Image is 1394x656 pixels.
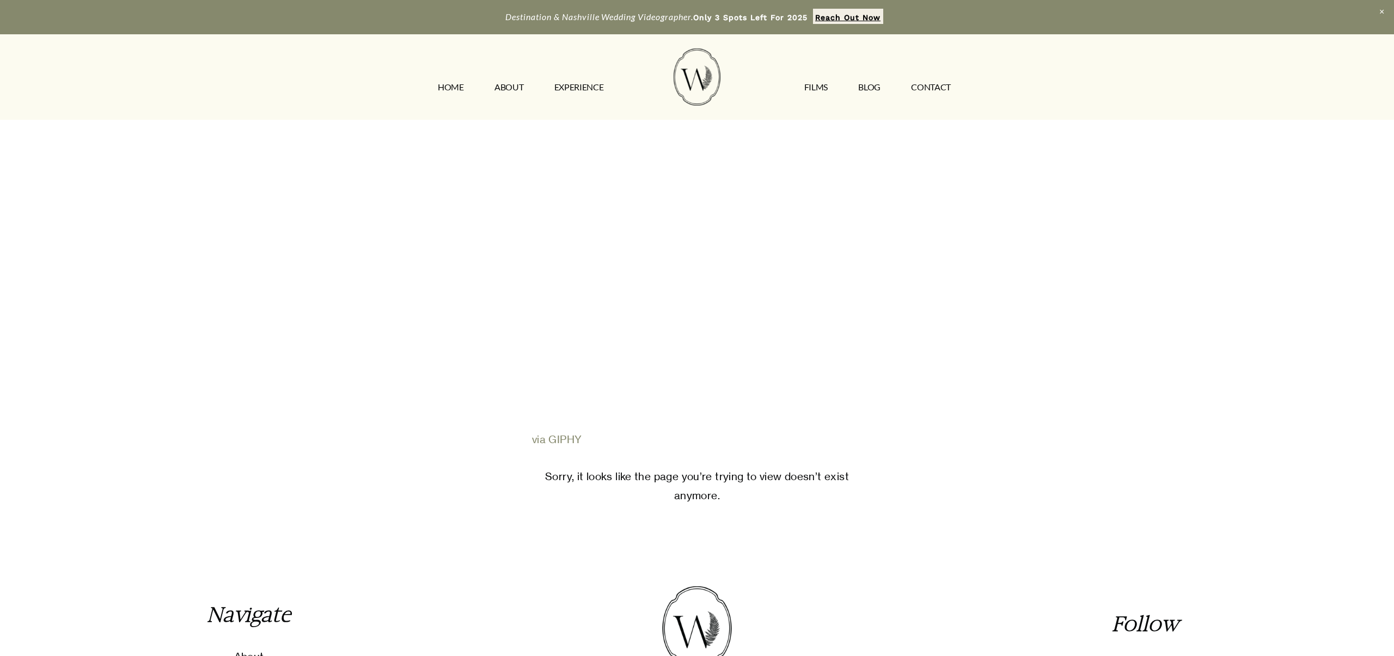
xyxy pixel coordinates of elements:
[494,78,523,96] a: ABOUT
[532,433,582,446] a: via GIPHY
[858,78,881,96] a: Blog
[1112,611,1178,637] em: Follow
[674,48,720,106] img: Wild Fern Weddings
[804,78,828,96] a: FILMS
[911,78,951,96] a: CONTACT
[813,9,883,24] a: Reach Out Now
[438,78,464,96] a: HOME
[532,467,862,505] p: Sorry, it looks like the page you’re trying to view doesn’t exist anymore.
[207,602,291,628] em: Navigate
[815,13,881,22] strong: Reach Out Now
[554,78,604,96] a: EXPERIENCE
